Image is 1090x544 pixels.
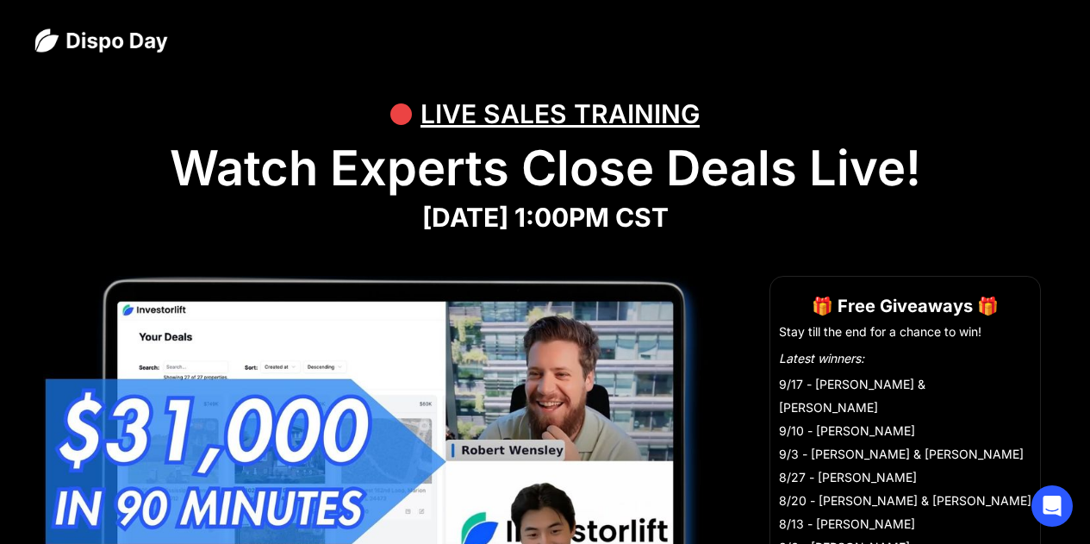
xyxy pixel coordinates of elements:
[812,296,999,316] strong: 🎁 Free Giveaways 🎁
[779,323,1031,341] li: Stay till the end for a chance to win!
[422,202,669,233] strong: [DATE] 1:00PM CST
[420,88,700,140] div: LIVE SALES TRAINING
[779,351,864,366] em: Latest winners:
[34,140,1056,197] h1: Watch Experts Close Deals Live!
[1031,485,1073,527] div: Open Intercom Messenger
